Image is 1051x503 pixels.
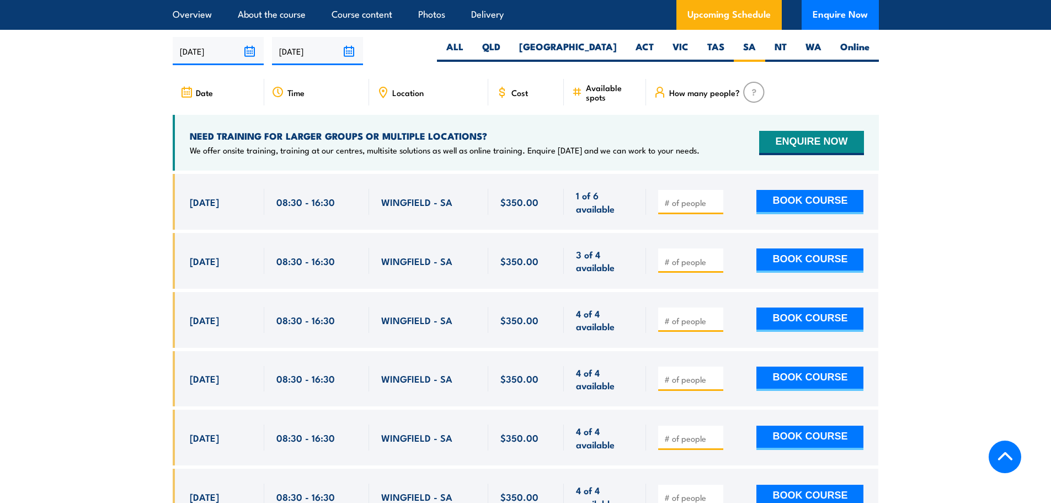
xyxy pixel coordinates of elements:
span: 08:30 - 16:30 [276,431,335,444]
label: [GEOGRAPHIC_DATA] [510,40,626,62]
input: # of people [664,197,719,208]
span: [DATE] [190,372,219,385]
span: 3 of 4 available [576,248,634,274]
span: WINGFIELD - SA [381,195,452,208]
span: [DATE] [190,431,219,444]
span: $350.00 [500,490,538,503]
input: # of people [664,315,719,326]
button: BOOK COURSE [756,367,863,391]
span: 4 of 4 available [576,307,634,333]
span: 4 of 4 available [576,366,634,392]
button: BOOK COURSE [756,248,863,273]
label: WA [796,40,831,62]
span: 08:30 - 16:30 [276,372,335,385]
span: Available spots [586,83,638,102]
button: BOOK COURSE [756,190,863,214]
span: [DATE] [190,314,219,326]
span: [DATE] [190,255,219,267]
label: NT [765,40,796,62]
span: [DATE] [190,490,219,503]
span: Time [287,88,305,97]
input: # of people [664,374,719,385]
span: Location [392,88,424,97]
span: 1 of 6 available [576,189,634,215]
span: WINGFIELD - SA [381,431,452,444]
span: WINGFIELD - SA [381,372,452,385]
span: $350.00 [500,255,538,267]
label: VIC [663,40,698,62]
span: WINGFIELD - SA [381,255,452,267]
span: Date [196,88,213,97]
input: # of people [664,256,719,267]
span: $350.00 [500,314,538,326]
label: TAS [698,40,734,62]
p: We offer onsite training, training at our centres, multisite solutions as well as online training... [190,145,700,156]
span: $350.00 [500,195,538,208]
input: From date [173,37,264,65]
button: ENQUIRE NOW [759,131,863,155]
span: 08:30 - 16:30 [276,314,335,326]
label: QLD [473,40,510,62]
input: To date [272,37,363,65]
span: [DATE] [190,195,219,208]
button: BOOK COURSE [756,308,863,332]
label: Online [831,40,879,62]
h4: NEED TRAINING FOR LARGER GROUPS OR MULTIPLE LOCATIONS? [190,130,700,142]
label: ALL [437,40,473,62]
span: 08:30 - 16:30 [276,255,335,267]
span: Cost [511,88,528,97]
span: 08:30 - 16:30 [276,195,335,208]
span: $350.00 [500,372,538,385]
span: 08:30 - 16:30 [276,490,335,503]
button: BOOK COURSE [756,426,863,450]
span: How many people? [669,88,740,97]
span: WINGFIELD - SA [381,314,452,326]
input: # of people [664,433,719,444]
span: WINGFIELD - SA [381,490,452,503]
span: $350.00 [500,431,538,444]
label: ACT [626,40,663,62]
input: # of people [664,492,719,503]
label: SA [734,40,765,62]
span: 4 of 4 available [576,425,634,451]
